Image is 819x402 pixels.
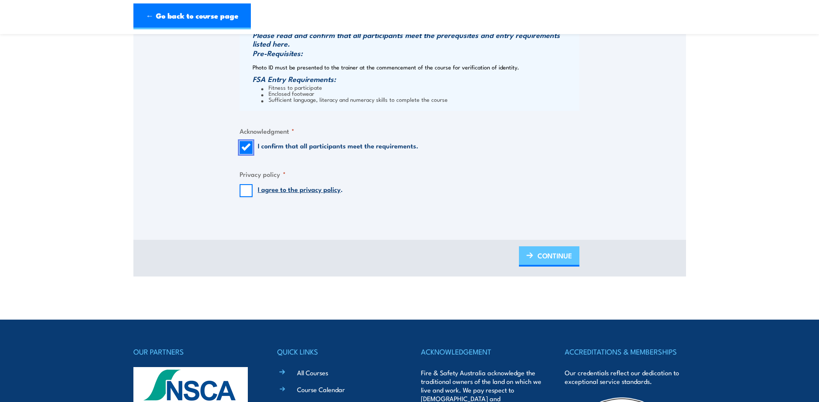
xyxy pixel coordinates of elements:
[538,244,572,267] span: CONTINUE
[261,84,577,90] li: Fitness to participate
[297,368,328,377] a: All Courses
[565,368,686,386] p: Our credentials reflect our dedication to exceptional service standards.
[261,96,577,102] li: Sufficient language, literacy and numeracy skills to complete the course
[277,345,398,358] h4: QUICK LINKS
[253,75,577,83] h3: FSA Entry Requirements:
[133,3,251,29] a: ← Go back to course page
[261,90,577,96] li: Enclosed footwear
[297,385,345,394] a: Course Calendar
[258,184,343,197] label: .
[253,64,577,70] p: Photo ID must be presented to the trainer at the commencement of the course for verification of i...
[240,126,294,136] legend: Acknowledgment
[565,345,686,358] h4: ACCREDITATIONS & MEMBERSHIPS
[253,49,577,57] h3: Pre-Requisites:
[240,169,286,179] legend: Privacy policy
[253,31,577,48] h3: Please read and confirm that all participants meet the prerequsites and entry requirements listed...
[133,345,254,358] h4: OUR PARTNERS
[258,141,418,154] label: I confirm that all participants meet the requirements.
[421,345,542,358] h4: ACKNOWLEDGEMENT
[258,184,341,194] a: I agree to the privacy policy
[519,246,579,267] a: CONTINUE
